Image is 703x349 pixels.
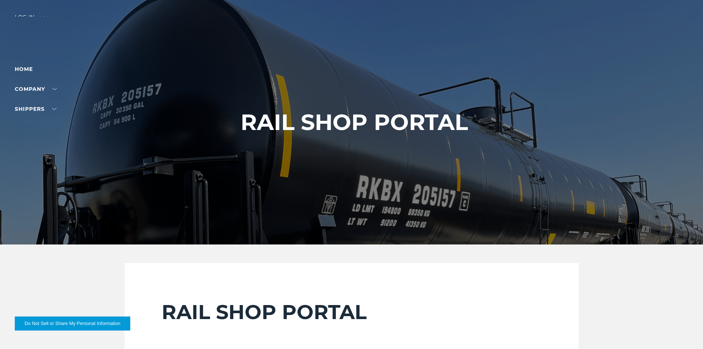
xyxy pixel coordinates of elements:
[40,16,44,18] img: arrow
[241,110,468,135] h1: RAIL SHOP PORTAL
[162,300,542,324] h2: RAIL SHOP PORTAL
[15,106,56,112] a: SHIPPERS
[324,15,379,47] img: kbx logo
[15,15,44,25] div: Log in
[15,86,57,92] a: Company
[15,317,130,331] button: Do Not Sell or Share My Personal Information
[15,66,33,72] a: Home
